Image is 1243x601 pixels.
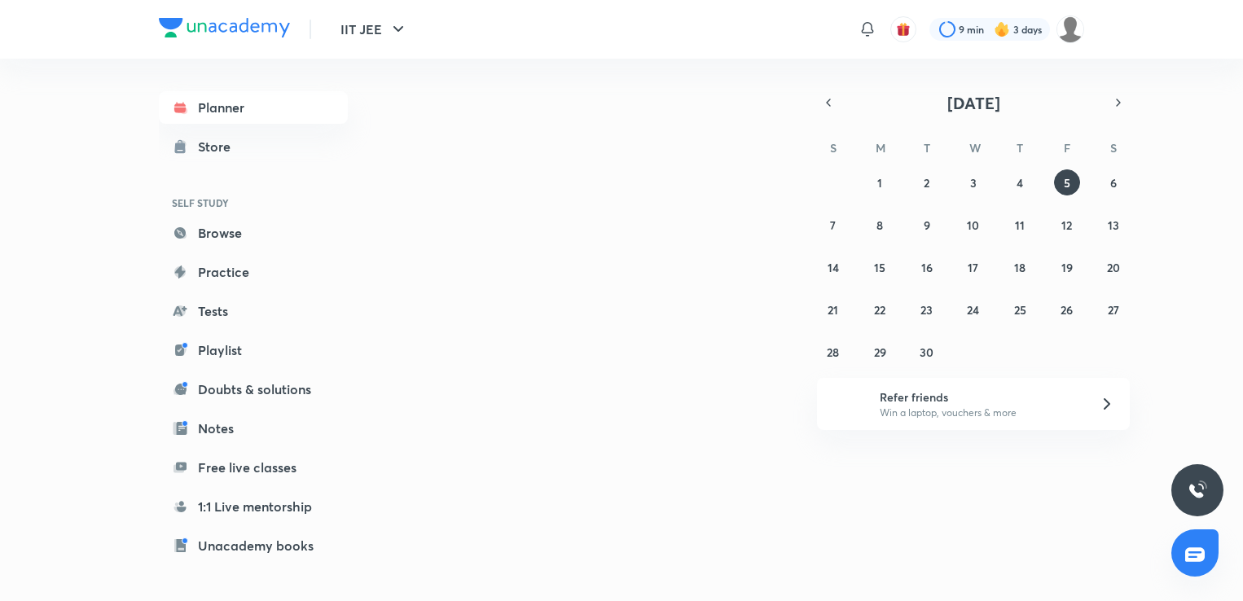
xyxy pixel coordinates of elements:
[1064,175,1070,191] abbr: September 5, 2025
[159,373,348,406] a: Doubts & solutions
[820,254,846,280] button: September 14, 2025
[1054,296,1080,322] button: September 26, 2025
[876,140,885,156] abbr: Monday
[159,451,348,484] a: Free live classes
[159,217,348,249] a: Browse
[830,388,863,420] img: referral
[1110,175,1117,191] abbr: September 6, 2025
[1064,140,1070,156] abbr: Friday
[1007,254,1033,280] button: September 18, 2025
[1100,169,1127,195] button: September 6, 2025
[896,22,911,37] img: avatar
[914,212,940,238] button: September 9, 2025
[159,18,290,37] img: Company Logo
[1188,480,1207,500] img: ttu
[874,302,885,318] abbr: September 22, 2025
[159,490,348,523] a: 1:1 Live mentorship
[1110,140,1117,156] abbr: Saturday
[867,212,893,238] button: September 8, 2025
[967,217,979,233] abbr: September 10, 2025
[1017,175,1023,191] abbr: September 4, 2025
[830,217,836,233] abbr: September 7, 2025
[828,260,839,275] abbr: September 14, 2025
[880,406,1080,420] p: Win a laptop, vouchers & more
[924,175,929,191] abbr: September 2, 2025
[1054,212,1080,238] button: September 12, 2025
[876,217,883,233] abbr: September 8, 2025
[960,296,986,322] button: September 24, 2025
[880,388,1080,406] h6: Refer friends
[1054,254,1080,280] button: September 19, 2025
[960,169,986,195] button: September 3, 2025
[874,260,885,275] abbr: September 15, 2025
[159,295,348,327] a: Tests
[914,169,940,195] button: September 2, 2025
[1061,302,1073,318] abbr: September 26, 2025
[830,140,837,156] abbr: Sunday
[820,296,846,322] button: September 21, 2025
[159,18,290,42] a: Company Logo
[1014,302,1026,318] abbr: September 25, 2025
[159,130,348,163] a: Store
[159,256,348,288] a: Practice
[1007,212,1033,238] button: September 11, 2025
[159,412,348,445] a: Notes
[920,302,933,318] abbr: September 23, 2025
[914,339,940,365] button: September 30, 2025
[920,344,933,360] abbr: September 30, 2025
[1108,302,1119,318] abbr: September 27, 2025
[1017,140,1023,156] abbr: Thursday
[921,260,933,275] abbr: September 16, 2025
[840,91,1107,114] button: [DATE]
[827,344,839,360] abbr: September 28, 2025
[924,140,930,156] abbr: Tuesday
[820,212,846,238] button: September 7, 2025
[159,189,348,217] h6: SELF STUDY
[877,175,882,191] abbr: September 1, 2025
[1108,217,1119,233] abbr: September 13, 2025
[1100,296,1127,322] button: September 27, 2025
[1056,15,1084,43] img: Sai Rakshith
[947,92,1000,114] span: [DATE]
[198,137,240,156] div: Store
[867,339,893,365] button: September 29, 2025
[1007,169,1033,195] button: September 4, 2025
[969,140,981,156] abbr: Wednesday
[867,169,893,195] button: September 1, 2025
[1015,217,1025,233] abbr: September 11, 2025
[960,212,986,238] button: September 10, 2025
[820,339,846,365] button: September 28, 2025
[914,254,940,280] button: September 16, 2025
[1107,260,1120,275] abbr: September 20, 2025
[867,296,893,322] button: September 22, 2025
[1007,296,1033,322] button: September 25, 2025
[159,334,348,366] a: Playlist
[159,91,348,124] a: Planner
[331,13,418,46] button: IIT JEE
[1100,212,1127,238] button: September 13, 2025
[828,302,838,318] abbr: September 21, 2025
[1014,260,1026,275] abbr: September 18, 2025
[1061,217,1072,233] abbr: September 12, 2025
[1061,260,1073,275] abbr: September 19, 2025
[968,260,978,275] abbr: September 17, 2025
[159,529,348,562] a: Unacademy books
[874,344,886,360] abbr: September 29, 2025
[924,217,930,233] abbr: September 9, 2025
[1100,254,1127,280] button: September 20, 2025
[890,16,916,42] button: avatar
[867,254,893,280] button: September 15, 2025
[960,254,986,280] button: September 17, 2025
[1054,169,1080,195] button: September 5, 2025
[914,296,940,322] button: September 23, 2025
[994,21,1010,37] img: streak
[970,175,977,191] abbr: September 3, 2025
[967,302,979,318] abbr: September 24, 2025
